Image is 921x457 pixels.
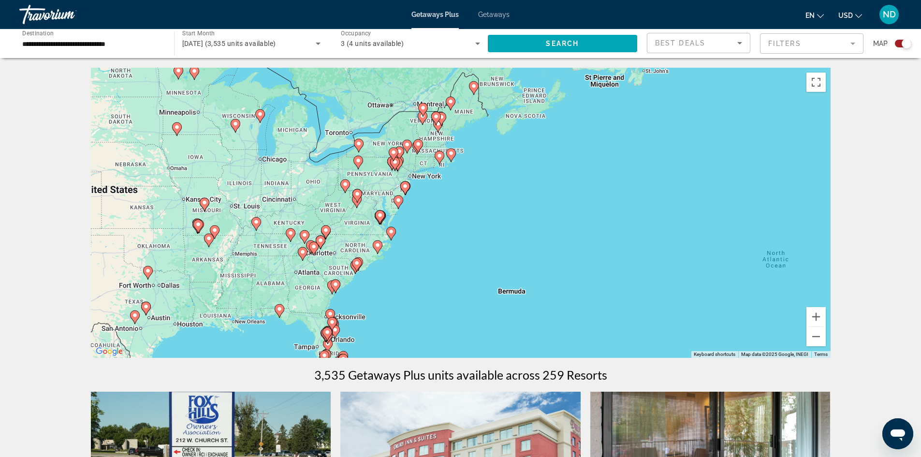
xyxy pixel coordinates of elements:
[805,8,824,22] button: Change language
[655,39,705,47] span: Best Deals
[93,345,125,358] img: Google
[182,30,215,37] span: Start Month
[814,352,828,357] a: Terms (opens in new tab)
[411,11,459,18] a: Getaways Plus
[806,327,826,346] button: Zoom out
[694,351,735,358] button: Keyboard shortcuts
[838,8,862,22] button: Change currency
[314,368,607,382] h1: 3,535 Getaways Plus units available across 259 Resorts
[655,37,742,49] mat-select: Sort by
[877,4,902,25] button: User Menu
[22,29,54,36] span: Destination
[882,418,913,449] iframe: Button to launch messaging window
[488,35,638,52] button: Search
[806,307,826,326] button: Zoom in
[182,40,276,47] span: [DATE] (3,535 units available)
[760,33,863,54] button: Filter
[341,30,371,37] span: Occupancy
[806,73,826,92] button: Toggle fullscreen view
[19,2,116,27] a: Travorium
[873,37,888,50] span: Map
[805,12,815,19] span: en
[93,345,125,358] a: Open this area in Google Maps (opens a new window)
[838,12,853,19] span: USD
[883,10,896,19] span: ND
[741,352,808,357] span: Map data ©2025 Google, INEGI
[341,40,404,47] span: 3 (4 units available)
[478,11,510,18] a: Getaways
[546,40,579,47] span: Search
